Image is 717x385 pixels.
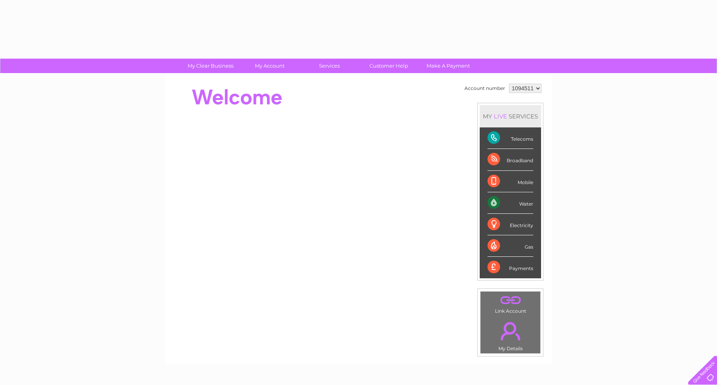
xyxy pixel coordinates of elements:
td: Account number [462,82,507,95]
div: Payments [488,257,533,278]
a: My Clear Business [178,59,243,73]
div: Mobile [488,171,533,192]
td: My Details [480,315,541,354]
a: . [482,317,538,345]
a: My Account [238,59,302,73]
div: MY SERVICES [480,105,541,127]
a: Customer Help [357,59,421,73]
div: Water [488,192,533,214]
div: Telecoms [488,127,533,149]
div: Gas [488,235,533,257]
div: Electricity [488,214,533,235]
a: Make A Payment [416,59,480,73]
td: Link Account [480,291,541,316]
a: . [482,294,538,307]
div: Broadband [488,149,533,170]
a: Services [297,59,362,73]
div: LIVE [492,113,509,120]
